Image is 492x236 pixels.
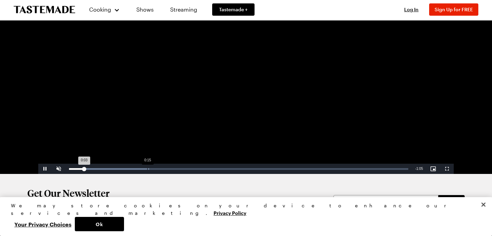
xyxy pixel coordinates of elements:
button: Your Privacy Choices [11,217,75,231]
a: More information about your privacy, opens in a new tab [214,209,246,216]
span: Cooking [89,6,111,13]
button: Picture-in-Picture [426,164,440,174]
h2: Get Our Newsletter [27,188,215,198]
input: Email [333,195,438,210]
button: Ok [75,217,124,231]
a: To Tastemade Home Page [14,6,75,14]
div: Privacy [11,202,475,231]
div: Progress Bar [69,168,408,170]
button: Sign Up for FREE [429,3,478,16]
span: - [415,167,416,171]
button: Pause [38,164,52,174]
button: Unmute [52,164,66,174]
span: 1:05 [416,167,423,171]
button: Cooking [89,1,120,18]
button: Sign Up [438,195,465,210]
span: Sign Up for FREE [435,6,473,12]
span: Log In [404,6,419,12]
a: Tastemade + [212,3,255,16]
button: Close [476,197,491,212]
button: Log In [398,6,425,13]
button: Fullscreen [440,164,454,174]
span: Tastemade + [219,6,248,13]
div: We may store cookies on your device to enhance our services and marketing. [11,202,475,217]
